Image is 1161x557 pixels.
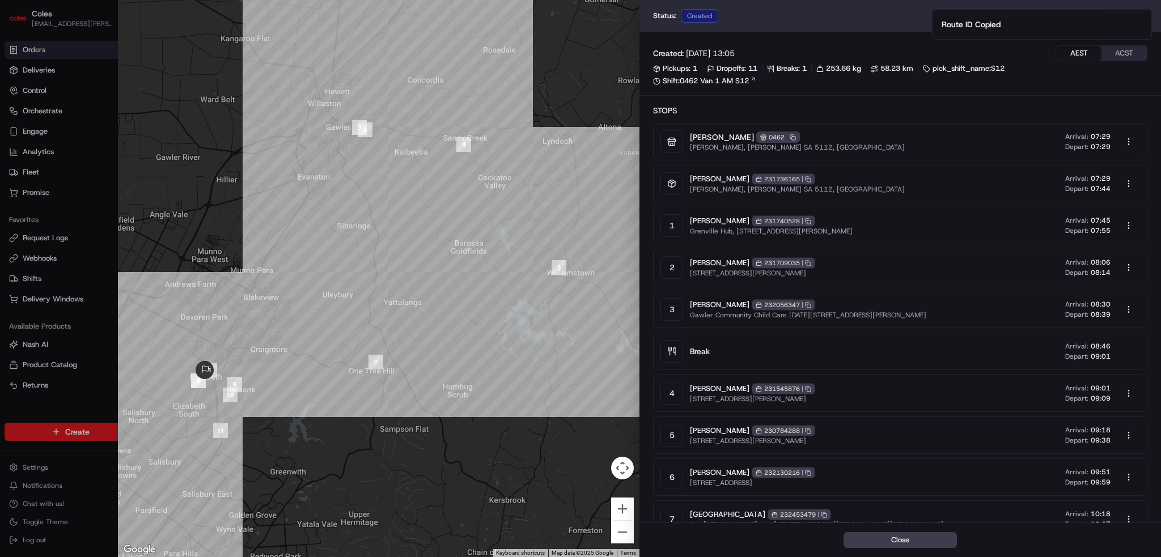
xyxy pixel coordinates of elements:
span: 09:09 [1091,394,1111,403]
span: Arrival: [1065,216,1088,225]
div: 3 [660,298,683,321]
span: [PERSON_NAME] [690,384,749,394]
div: 231709035 [752,257,815,269]
button: Keyboard shortcuts [496,549,545,557]
span: Arrival: [1065,467,1088,477]
a: 📗Knowledge Base [7,160,91,180]
span: [PERSON_NAME] [690,216,749,226]
button: Zoom in [611,498,634,520]
span: Arrival: [1065,132,1088,141]
div: 1 [660,214,683,237]
span: 07:55 [1091,226,1111,235]
button: ACST [1101,46,1147,61]
span: 10:27 [1091,520,1111,529]
div: waypoint-rte_o2bpMvkMBJzgeuzehUymsQ [223,372,247,396]
span: Depart: [1065,226,1088,235]
span: [PERSON_NAME] [690,258,749,268]
span: 08:39 [1091,310,1111,319]
span: [PERSON_NAME], [PERSON_NAME] SA 5112, [GEOGRAPHIC_DATA] [690,143,905,152]
span: [PERSON_NAME] [690,174,749,184]
span: 10:18 [1091,509,1111,518]
span: Knowledge Base [23,164,87,176]
span: Arrival: [1065,426,1088,435]
span: [PERSON_NAME] [690,467,749,478]
div: 💻 [96,165,105,175]
span: Depart: [1065,268,1088,277]
span: [PERSON_NAME] [690,300,749,310]
img: 1736555255976-a54dd68f-1ca7-489b-9aae-adbdc363a1c4 [11,108,32,129]
button: Start new chat [193,112,206,125]
span: Depart: [1065,394,1088,403]
img: Google [121,542,158,557]
span: Pickups: [663,63,690,74]
div: 231736165 [752,173,815,185]
span: Arrival: [1065,509,1088,518]
span: 08:14 [1091,268,1111,277]
div: 232130216 [752,467,815,478]
div: waypoint-rte_o2bpMvkMBJzgeuzehUymsQ [547,256,571,279]
span: 1 [693,63,697,74]
span: 07:29 [1091,142,1111,151]
span: Depart: [1065,142,1088,151]
span: Pylon [113,192,137,201]
span: 08:06 [1091,258,1111,267]
span: [STREET_ADDRESS][PERSON_NAME] [690,394,815,403]
span: Depart: [1065,184,1088,193]
a: Shift:0462 Van 1 AM S12 [653,76,1147,86]
span: Depart: [1065,520,1088,529]
a: 💻API Documentation [91,160,187,180]
span: 08:30 [1091,300,1111,309]
span: API Documentation [107,164,182,176]
div: 2 [660,256,683,279]
div: 232453479 [768,509,831,520]
div: route_start-rte_o2bpMvkMBJzgeuzehUymsQ [191,356,218,384]
a: Open this area in Google Maps (opens a new window) [121,542,158,557]
span: [PERSON_NAME] [690,426,749,436]
div: 📗 [11,165,20,175]
span: Arrival: [1065,174,1088,183]
div: pick_shift_name:S12 [923,63,1005,74]
span: 09:01 [1091,352,1111,361]
span: Arrival: [1065,384,1088,393]
span: Depart: [1065,310,1088,319]
div: 5 [660,424,683,447]
div: waypoint-rte_o2bpMvkMBJzgeuzehUymsQ [348,116,371,139]
span: 253.66 kg [826,63,861,74]
span: 09:59 [1091,478,1111,487]
input: Got a question? Start typing here... [29,73,204,85]
div: waypoint-rte_o2bpMvkMBJzgeuzehUymsQ [452,133,476,156]
div: 231545876 [752,383,815,394]
span: [PERSON_NAME] [690,131,754,143]
h2: Stops [653,105,1147,116]
button: AEST [1056,46,1101,61]
span: Depart: [1065,478,1088,487]
span: [STREET_ADDRESS][PERSON_NAME] [690,269,815,278]
div: waypoint-rte_o2bpMvkMBJzgeuzehUymsQ [209,419,232,443]
span: 07:45 [1091,216,1111,225]
div: route_end-rte_o2bpMvkMBJzgeuzehUymsQ [192,356,219,384]
span: Arrival: [1065,300,1088,309]
div: We're available if you need us! [39,120,143,129]
span: Grenville Hub, [STREET_ADDRESS][PERSON_NAME] [690,227,853,236]
span: [STREET_ADDRESS][PERSON_NAME] [690,436,815,445]
div: Created [681,9,718,23]
span: 58.23 km [880,63,913,74]
p: Welcome 👋 [11,45,206,63]
span: 09:01 [1091,384,1111,393]
div: 7 [660,508,683,530]
span: Break [690,346,710,357]
span: Depart: [1065,352,1088,361]
div: 231740528 [752,215,815,227]
span: 09:51 [1091,467,1111,477]
div: 6 [660,466,683,488]
span: 07:29 [1091,174,1111,183]
div: waypoint-rte_o2bpMvkMBJzgeuzehUymsQ [364,350,388,374]
span: Arrival: [1065,342,1088,351]
span: [STREET_ADDRESS] [690,478,815,487]
div: Start new chat [39,108,186,120]
span: Created: [653,48,684,59]
span: 1 [802,63,807,74]
span: 09:18 [1091,426,1111,435]
span: 07:29 [1091,132,1111,141]
button: Close [844,532,957,548]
